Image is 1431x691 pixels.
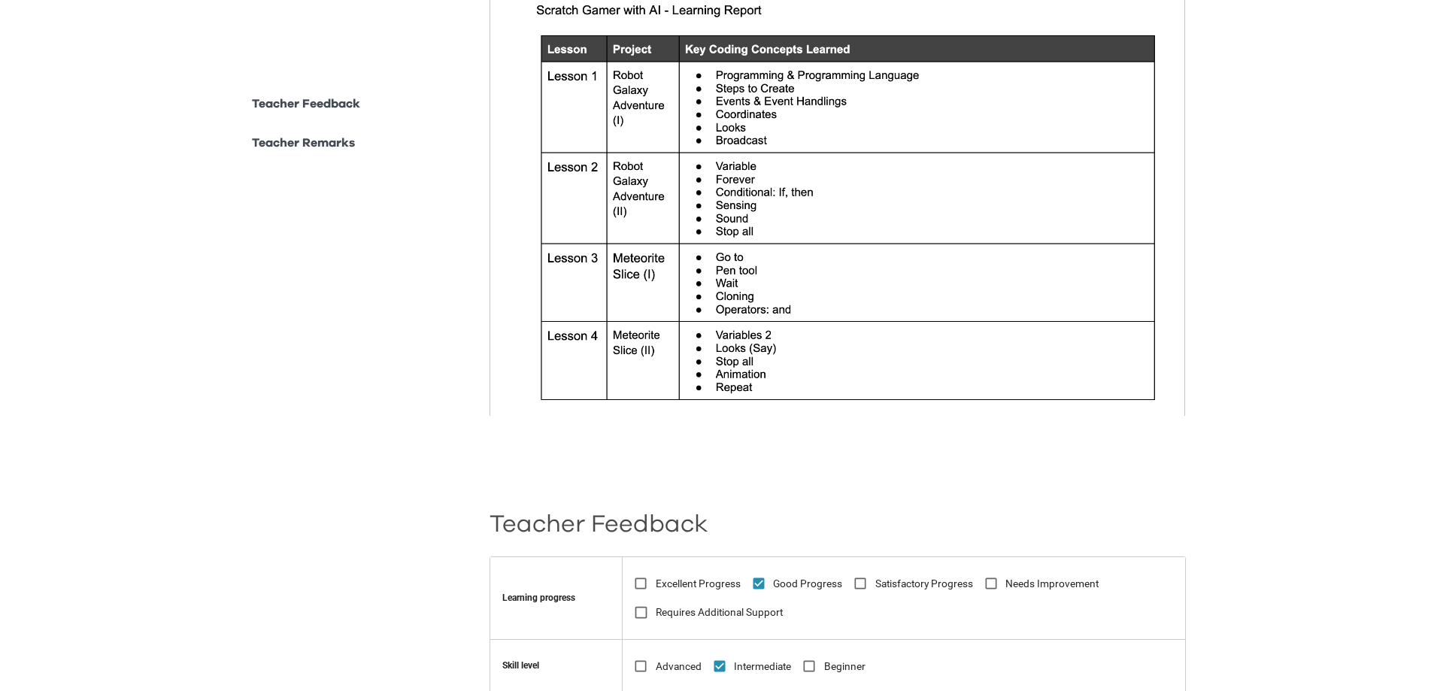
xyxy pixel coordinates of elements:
th: Learning progress [490,556,623,639]
span: Needs Improvement [1005,576,1099,592]
span: Advanced [656,659,702,674]
span: Satisfactory Progress [875,576,973,592]
span: Excellent Progress [656,576,741,592]
p: Teacher Remarks [252,134,355,152]
span: Intermediate [734,659,791,674]
span: Good Progress [773,576,842,592]
span: Beginner [824,659,866,674]
h2: Teacher Feedback [490,517,1186,532]
p: Teacher Feedback [252,95,360,113]
span: Requires Additional Support [656,605,783,620]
